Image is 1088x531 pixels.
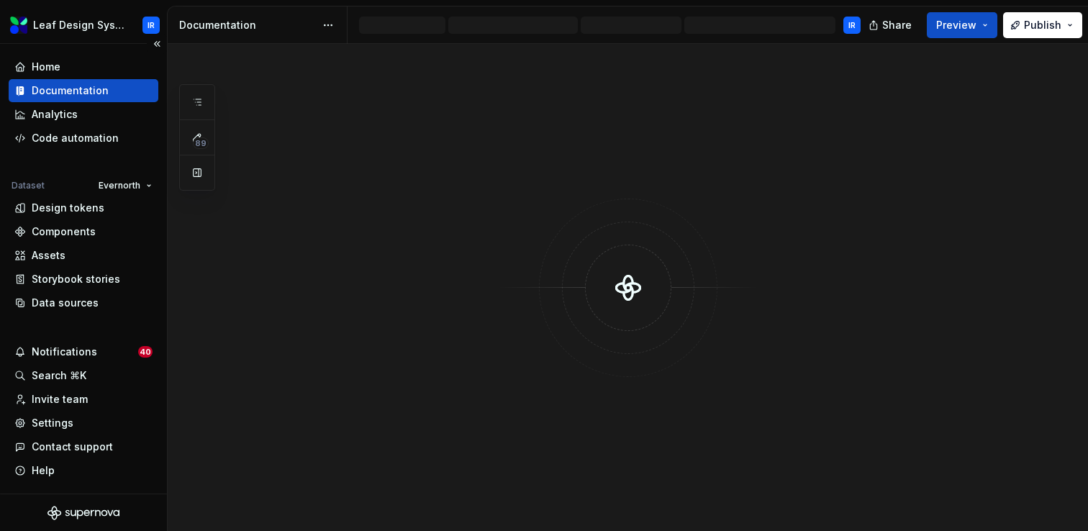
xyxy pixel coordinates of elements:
a: Documentation [9,79,158,102]
div: Documentation [32,83,109,98]
div: Invite team [32,392,88,407]
button: Collapse sidebar [147,34,167,54]
button: Contact support [9,435,158,458]
img: 6e787e26-f4c0-4230-8924-624fe4a2d214.png [10,17,27,34]
div: IR [148,19,155,31]
svg: Supernova Logo [47,506,119,520]
a: Assets [9,244,158,267]
div: Design tokens [32,201,104,215]
span: Evernorth [99,180,140,191]
a: Code automation [9,127,158,150]
div: Notifications [32,345,97,359]
div: Dataset [12,180,45,191]
div: Home [32,60,60,74]
div: Data sources [32,296,99,310]
span: Preview [936,18,976,32]
a: Home [9,55,158,78]
a: Invite team [9,388,158,411]
button: Notifications40 [9,340,158,363]
div: Search ⌘K [32,368,86,383]
div: Leaf Design System [33,18,125,32]
span: Publish [1024,18,1061,32]
button: Publish [1003,12,1082,38]
a: Data sources [9,291,158,314]
button: Help [9,459,158,482]
button: Evernorth [92,176,158,196]
a: Components [9,220,158,243]
button: Preview [927,12,997,38]
div: Storybook stories [32,272,120,286]
button: Leaf Design SystemIR [3,9,164,40]
span: Share [882,18,912,32]
div: Assets [32,248,65,263]
button: Share [861,12,921,38]
div: Code automation [32,131,119,145]
div: Documentation [179,18,315,32]
a: Design tokens [9,196,158,219]
div: IR [848,19,856,31]
div: Components [32,224,96,239]
a: Analytics [9,103,158,126]
div: Settings [32,416,73,430]
button: Search ⌘K [9,364,158,387]
span: 40 [138,346,153,358]
a: Storybook stories [9,268,158,291]
span: 89 [193,137,209,149]
div: Analytics [32,107,78,122]
div: Contact support [32,440,113,454]
div: Help [32,463,55,478]
a: Settings [9,412,158,435]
